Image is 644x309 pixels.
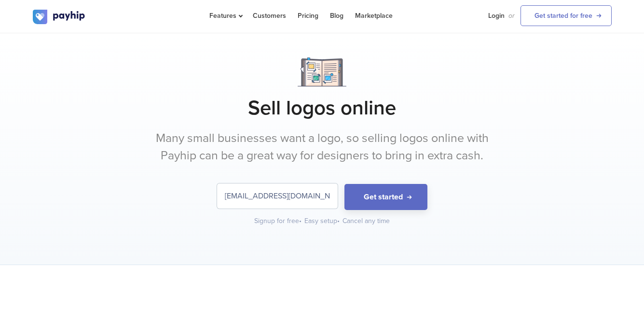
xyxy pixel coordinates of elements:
span: • [299,217,301,225]
div: Easy setup [304,216,341,226]
span: Features [209,12,241,20]
img: Notebook.png [298,57,346,86]
div: Cancel any time [343,216,390,226]
a: Get started for free [521,5,612,26]
p: Many small businesses want a logo, so selling logos online with Payhip can be a great way for des... [141,130,503,164]
button: Get started [344,184,427,211]
input: Enter your email address [217,183,338,209]
span: • [337,217,340,225]
h1: Sell logos online [33,96,612,120]
img: logo.svg [33,10,86,24]
div: Signup for free [254,216,302,226]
